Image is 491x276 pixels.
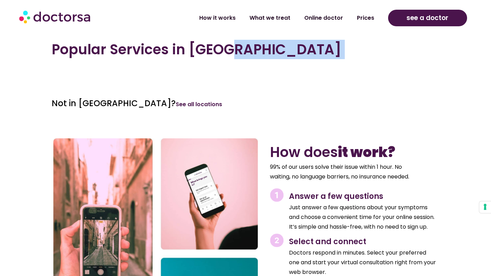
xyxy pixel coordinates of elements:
[270,162,419,182] p: 99% of our users solve their issue within 1 hour. No waiting, no language barriers, no insurance ...
[350,10,381,26] a: Prices
[243,10,297,26] a: What we treat
[52,98,440,110] p: Not in [GEOGRAPHIC_DATA]?
[289,236,366,247] span: Select and connect
[270,144,436,160] h2: How does
[176,100,222,108] a: See all locations
[338,142,395,162] b: it work?
[52,41,440,58] h2: Popular Services in [GEOGRAPHIC_DATA]
[130,10,381,26] nav: Menu
[297,10,350,26] a: Online doctor
[406,12,448,24] span: see a doctor
[192,10,243,26] a: How it works
[289,191,383,202] span: Answer a few questions
[289,203,436,232] p: Just answer a few questions about your symptoms and choose a convenient time for your online sess...
[388,10,467,26] a: see a doctor
[479,201,491,213] button: Your consent preferences for tracking technologies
